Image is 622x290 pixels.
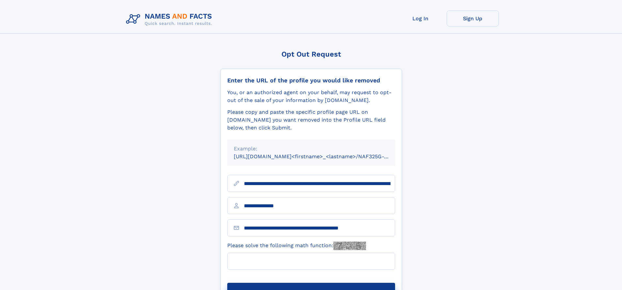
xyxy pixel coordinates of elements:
[394,10,447,26] a: Log In
[123,10,217,28] img: Logo Names and Facts
[227,242,366,250] label: Please solve the following math function:
[220,50,402,58] div: Opt Out Request
[234,145,389,153] div: Example:
[227,77,395,84] div: Enter the URL of the profile you would like removed
[227,89,395,104] div: You, or an authorized agent on your behalf, may request to opt-out of the sale of your informatio...
[447,10,499,26] a: Sign Up
[227,108,395,132] div: Please copy and paste the specific profile page URL on [DOMAIN_NAME] you want removed into the Pr...
[234,153,407,160] small: [URL][DOMAIN_NAME]<firstname>_<lastname>/NAF325G-xxxxxxxx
